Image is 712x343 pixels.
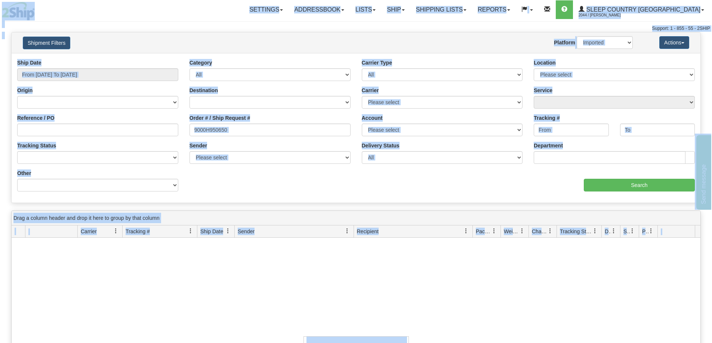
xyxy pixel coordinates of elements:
[341,225,354,237] a: Sender filter column settings
[585,6,700,13] span: Sleep Country [GEOGRAPHIC_DATA]
[488,225,500,237] a: Packages filter column settings
[362,142,400,149] label: Delivery Status
[579,12,635,19] span: 2044 / [PERSON_NAME]
[589,225,601,237] a: Tracking Status filter column settings
[238,228,255,235] span: Sender
[620,124,695,136] input: To
[381,0,410,19] a: Ship
[81,228,97,235] span: Carrier
[534,142,563,149] label: Department
[189,59,212,66] label: Category
[544,225,557,237] a: Charge filter column settings
[476,228,491,235] span: Packages
[362,114,383,122] label: Account
[289,0,350,19] a: Addressbook
[607,225,620,237] a: Delivery Status filter column settings
[534,114,560,122] label: Tracking #
[534,124,608,136] input: From
[573,0,710,19] a: Sleep Country [GEOGRAPHIC_DATA] 2044 / [PERSON_NAME]
[645,225,657,237] a: Pickup Status filter column settings
[584,179,695,191] input: Search
[605,228,611,235] span: Delivery Status
[17,169,31,177] label: Other
[362,87,379,94] label: Carrier
[17,114,55,122] label: Reference / PO
[460,225,472,237] a: Recipient filter column settings
[626,225,639,237] a: Shipment Issues filter column settings
[189,114,250,122] label: Order # / Ship Request #
[189,87,218,94] label: Destination
[23,37,70,49] button: Shipment Filters
[2,2,35,21] img: logo2044.jpg
[17,142,56,149] label: Tracking Status
[659,36,689,49] button: Actions
[184,225,197,237] a: Tracking # filter column settings
[695,133,711,209] iframe: chat widget
[2,25,710,32] div: Support: 1 - 855 - 55 - 2SHIP
[200,228,223,235] span: Ship Date
[554,39,575,46] label: Platform
[362,59,392,66] label: Carrier Type
[17,87,33,94] label: Origin
[6,4,69,13] div: Send message
[623,228,630,235] span: Shipment Issues
[410,0,472,19] a: Shipping lists
[189,142,207,149] label: Sender
[534,59,555,66] label: Location
[222,225,234,237] a: Ship Date filter column settings
[504,228,520,235] span: Weight
[516,225,528,237] a: Weight filter column settings
[126,228,150,235] span: Tracking #
[350,0,381,19] a: Lists
[472,0,516,19] a: Reports
[244,0,289,19] a: Settings
[110,225,122,237] a: Carrier filter column settings
[534,87,552,94] label: Service
[642,228,648,235] span: Pickup Status
[357,228,379,235] span: Recipient
[560,228,592,235] span: Tracking Status
[12,211,700,225] div: grid grouping header
[17,59,41,66] label: Ship Date
[532,228,548,235] span: Charge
